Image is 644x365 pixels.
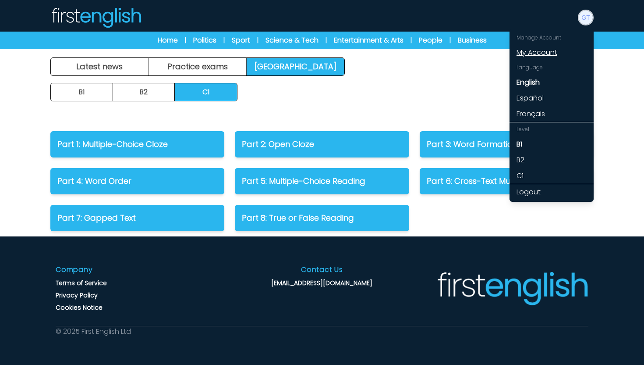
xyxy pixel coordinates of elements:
a: Home [158,35,178,46]
span: | [449,36,451,45]
a: Part 8: True or False Reading [235,205,409,231]
a: Entertainment & Arts [334,35,403,46]
a: Practice exams [149,58,247,75]
a: People [419,35,442,46]
div: Language [510,61,594,75]
a: Privacy Policy [56,291,98,300]
span: | [257,36,258,45]
a: Science & Tech [265,35,318,46]
a: [GEOGRAPHIC_DATA] [247,58,344,75]
span: | [185,36,186,45]
p: Part 4: Word Order [57,175,217,187]
span: | [326,36,327,45]
h3: Company [56,265,93,275]
a: Español [510,90,594,106]
p: © 2025 First English Ltd [56,326,131,337]
a: Cookies Notice [56,303,103,312]
img: Company Logo [435,271,588,306]
a: My Account [510,45,594,61]
a: Logout [510,184,594,200]
a: Part 3: Word Formation [420,131,594,157]
img: Gream Test [579,11,593,25]
a: Terms of Service [56,279,107,287]
span: | [410,36,412,45]
a: Part 4: Word Order [50,168,224,194]
a: Part 2: Open Cloze [235,131,409,157]
a: B1 [510,136,594,152]
a: Part 7: Gapped Text [50,205,224,231]
h3: Contact Us [301,265,343,275]
a: Politics [193,35,216,46]
a: B2 [113,83,175,101]
a: Part 6: Cross-Text Multiple Matching [420,168,594,194]
div: Level [510,122,594,136]
a: Business [458,35,487,46]
p: Part 7: Gapped Text [57,212,217,224]
p: Part 1: Multiple-Choice Cloze [57,138,217,150]
p: Part 3: Word Formation [427,138,587,150]
p: Part 6: Cross-Text Multiple Matching [427,175,587,187]
a: Français [510,106,594,122]
a: English [510,75,594,90]
a: B1 [51,83,113,101]
div: Manage Account [510,31,594,45]
a: C1 [175,83,237,101]
a: Part 5: Multiple-Choice Reading [235,168,409,194]
img: Logo [50,7,142,28]
a: B2 [510,152,594,168]
a: C1 [510,168,594,184]
a: Latest news [51,58,149,75]
a: Part 1: Multiple-Choice Cloze [50,131,224,157]
p: Part 5: Multiple-Choice Reading [242,175,402,187]
span: | [223,36,225,45]
p: Part 8: True or False Reading [242,212,402,224]
a: Sport [232,35,250,46]
p: Part 2: Open Cloze [242,138,402,150]
a: [EMAIL_ADDRESS][DOMAIN_NAME] [271,279,372,287]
